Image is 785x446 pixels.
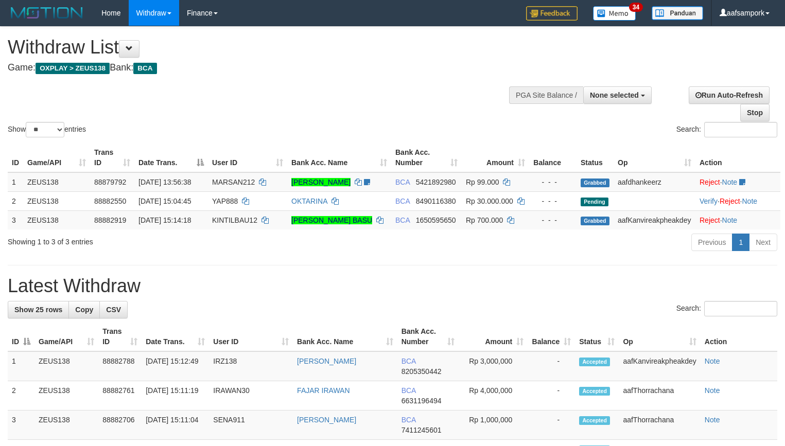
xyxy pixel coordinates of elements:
[8,411,34,440] td: 3
[732,234,749,251] a: 1
[8,322,34,351] th: ID: activate to sort column descending
[23,191,90,210] td: ZEUS138
[722,216,738,224] a: Note
[416,216,456,224] span: Copy 1650595650 to clipboard
[528,351,575,381] td: -
[94,197,126,205] span: 88882550
[575,322,619,351] th: Status: activate to sort column ascending
[581,179,609,187] span: Grabbed
[462,143,529,172] th: Amount: activate to sort column ascending
[98,381,142,411] td: 88882761
[291,178,351,186] a: [PERSON_NAME]
[704,301,777,316] input: Search:
[391,143,462,172] th: Bank Acc. Number: activate to sort column ascending
[509,86,583,104] div: PGA Site Balance /
[23,172,90,192] td: ZEUS138
[395,178,410,186] span: BCA
[8,122,86,137] label: Show entries
[209,411,293,440] td: SENA911
[8,143,23,172] th: ID
[287,143,391,172] th: Bank Acc. Name: activate to sort column ascending
[459,322,528,351] th: Amount: activate to sort column ascending
[142,381,209,411] td: [DATE] 15:11:19
[705,386,720,395] a: Note
[459,381,528,411] td: Rp 4,000,000
[26,122,64,137] select: Showentries
[526,6,578,21] img: Feedback.jpg
[138,216,191,224] span: [DATE] 15:14:18
[209,322,293,351] th: User ID: activate to sort column ascending
[583,86,652,104] button: None selected
[291,216,372,224] a: [PERSON_NAME] BASU
[619,411,700,440] td: aafThorrachana
[695,172,780,192] td: ·
[34,411,98,440] td: ZEUS138
[533,215,572,225] div: - - -
[691,234,732,251] a: Previous
[8,381,34,411] td: 2
[579,387,610,396] span: Accepted
[98,411,142,440] td: 88882706
[8,63,513,73] h4: Game: Bank:
[402,386,416,395] span: BCA
[695,143,780,172] th: Action
[99,301,128,318] a: CSV
[402,357,416,365] span: BCA
[614,172,695,192] td: aafdhankeerz
[402,416,416,424] span: BCA
[395,197,410,205] span: BCA
[106,306,121,314] span: CSV
[98,351,142,381] td: 88882788
[75,306,93,314] span: Copy
[720,197,740,205] a: Reject
[23,210,90,229] td: ZEUS138
[528,411,575,440] td: -
[293,322,397,351] th: Bank Acc. Name: activate to sort column ascending
[614,143,695,172] th: Op: activate to sort column ascending
[98,322,142,351] th: Trans ID: activate to sort column ascending
[94,178,126,186] span: 88879792
[395,216,410,224] span: BCA
[14,306,62,314] span: Show 25 rows
[590,91,639,99] span: None selected
[528,381,575,411] td: -
[402,367,442,376] span: Copy 8205350442 to clipboard
[700,178,720,186] a: Reject
[402,426,442,434] span: Copy 7411245601 to clipboard
[704,122,777,137] input: Search:
[579,358,610,366] span: Accepted
[742,197,757,205] a: Note
[68,301,100,318] a: Copy
[416,197,456,205] span: Copy 8490116380 to clipboard
[529,143,577,172] th: Balance
[579,416,610,425] span: Accepted
[8,191,23,210] td: 2
[142,322,209,351] th: Date Trans.: activate to sort column ascending
[416,178,456,186] span: Copy 5421892980 to clipboard
[581,198,608,206] span: Pending
[402,397,442,405] span: Copy 6631196494 to clipboard
[208,143,287,172] th: User ID: activate to sort column ascending
[459,351,528,381] td: Rp 3,000,000
[297,416,356,424] a: [PERSON_NAME]
[8,351,34,381] td: 1
[619,351,700,381] td: aafKanvireakpheakdey
[397,322,459,351] th: Bank Acc. Number: activate to sort column ascending
[133,63,156,74] span: BCA
[297,386,350,395] a: FAJAR IRAWAN
[705,416,720,424] a: Note
[94,216,126,224] span: 88882919
[676,301,777,316] label: Search:
[34,351,98,381] td: ZEUS138
[533,196,572,206] div: - - -
[8,5,86,21] img: MOTION_logo.png
[34,381,98,411] td: ZEUS138
[212,216,257,224] span: KINTILBAU12
[705,357,720,365] a: Note
[629,3,643,12] span: 34
[581,217,609,225] span: Grabbed
[8,37,513,58] h1: Withdraw List
[740,104,770,121] a: Stop
[577,143,614,172] th: Status
[466,178,499,186] span: Rp 99.000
